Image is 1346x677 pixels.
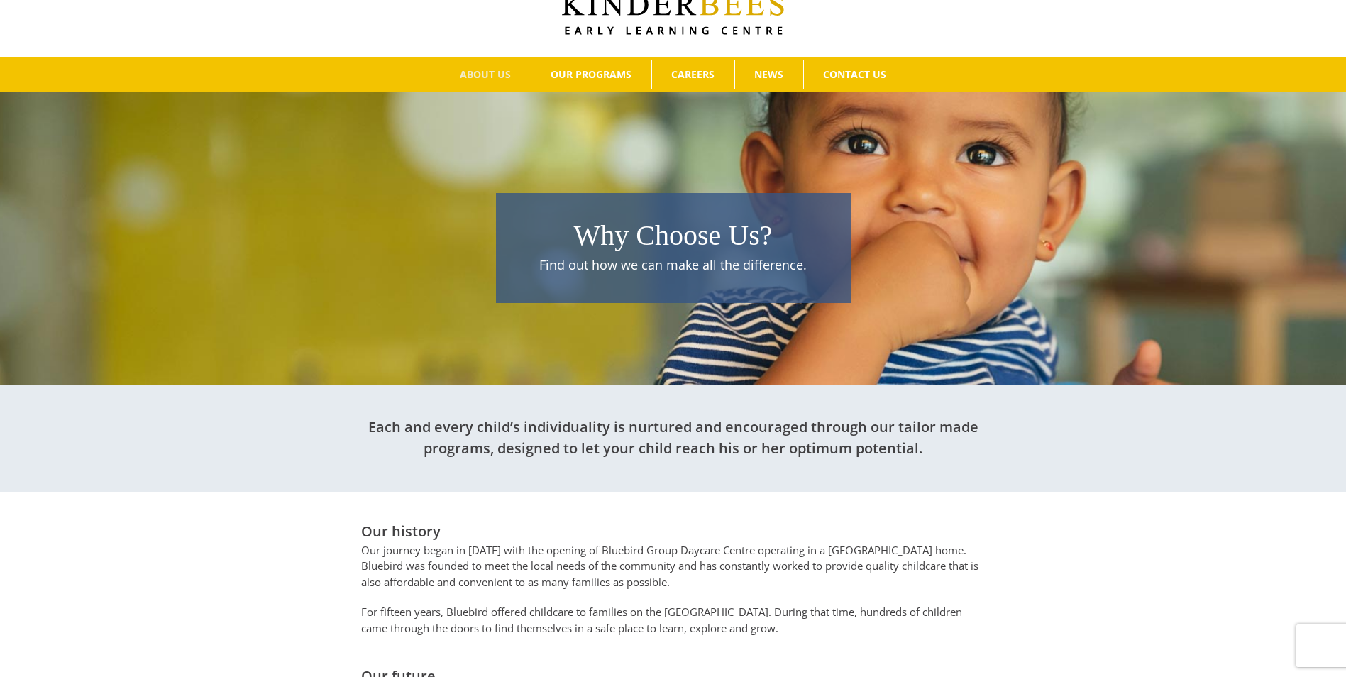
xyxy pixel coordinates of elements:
[735,60,803,89] a: NEWS
[551,70,631,79] span: OUR PROGRAMS
[361,417,986,459] h2: Each and every child’s individuality is nurtured and encouraged through our tailor made programs,...
[503,216,844,255] h1: Why Choose Us?
[21,57,1325,92] nav: Main Menu
[361,521,986,542] h2: Our history
[754,70,783,79] span: NEWS
[460,70,511,79] span: ABOUT US
[503,255,844,275] p: Find out how we can make all the difference.
[531,60,651,89] a: OUR PROGRAMS
[804,60,906,89] a: CONTACT US
[823,70,886,79] span: CONTACT US
[652,60,734,89] a: CAREERS
[671,70,715,79] span: CAREERS
[361,604,986,636] p: For fifteen years, Bluebird offered childcare to families on the [GEOGRAPHIC_DATA]. During that t...
[441,60,531,89] a: ABOUT US
[361,542,986,590] p: Our journey began in [DATE] with the opening of Bluebird Group Daycare Centre operating in a [GEO...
